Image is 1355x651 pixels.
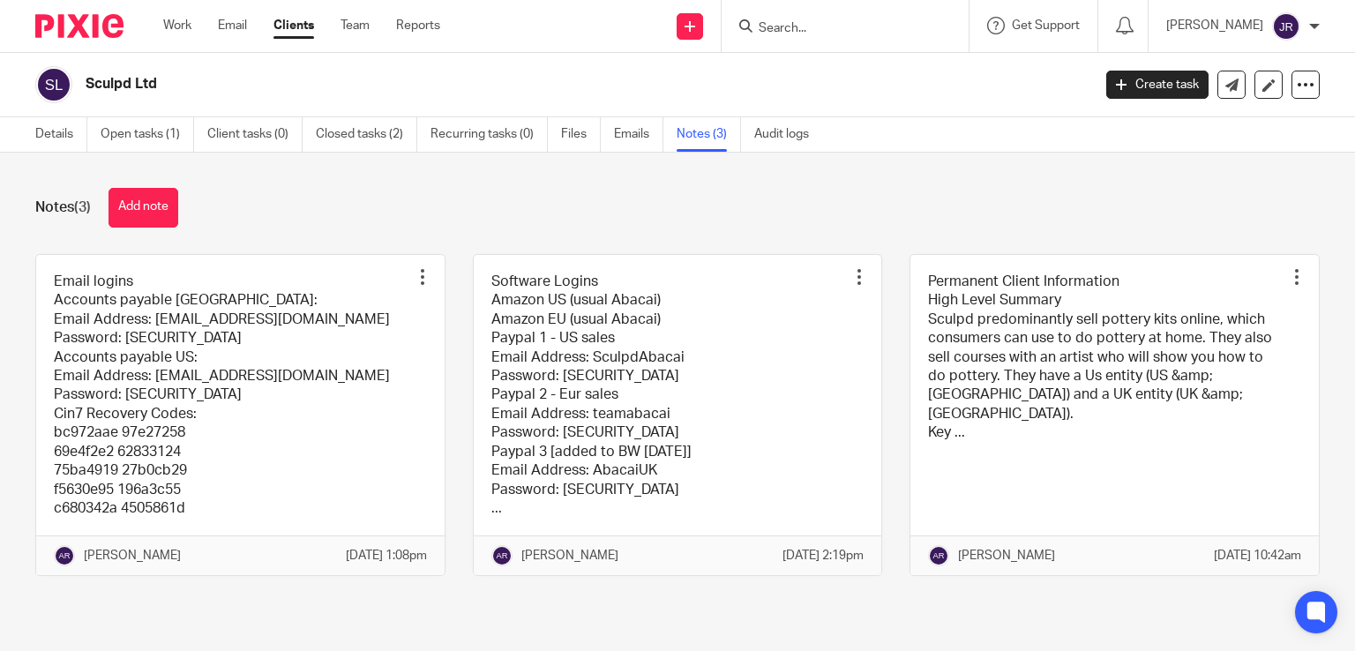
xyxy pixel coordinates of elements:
a: Recurring tasks (0) [430,117,548,152]
input: Search [757,21,916,37]
h2: Sculpd Ltd [86,75,881,94]
img: Pixie [35,14,124,38]
span: Get Support [1012,19,1080,32]
a: Work [163,17,191,34]
p: [DATE] 10:42am [1214,547,1301,565]
p: [PERSON_NAME] [1166,17,1263,34]
img: svg%3E [1272,12,1300,41]
a: Files [561,117,601,152]
img: svg%3E [35,66,72,103]
a: Notes (3) [677,117,741,152]
a: Details [35,117,87,152]
img: svg%3E [54,545,75,566]
img: svg%3E [491,545,513,566]
a: Closed tasks (2) [316,117,417,152]
a: Clients [273,17,314,34]
a: Email [218,17,247,34]
p: [PERSON_NAME] [84,547,181,565]
h1: Notes [35,198,91,217]
span: (3) [74,200,91,214]
img: svg%3E [928,545,949,566]
a: Audit logs [754,117,822,152]
p: [DATE] 2:19pm [782,547,864,565]
button: Add note [109,188,178,228]
a: Open tasks (1) [101,117,194,152]
p: [DATE] 1:08pm [346,547,427,565]
p: [PERSON_NAME] [521,547,618,565]
a: Emails [614,117,663,152]
a: Create task [1106,71,1209,99]
a: Reports [396,17,440,34]
p: [PERSON_NAME] [958,547,1055,565]
a: Team [341,17,370,34]
a: Client tasks (0) [207,117,303,152]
